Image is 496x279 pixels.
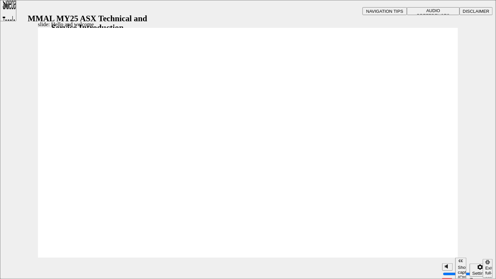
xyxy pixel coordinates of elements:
[442,263,453,271] button: Mute (Ctrl+Alt+M)
[483,259,493,278] button: Exit full-screen (Ctrl+Alt+F)
[463,9,489,14] span: DISCLAIMER
[407,7,460,15] button: AUDIO PREFERENCES
[483,258,493,279] nav: slide navigation
[439,258,480,279] div: misc controls
[455,258,467,279] button: Show captions (Ctrl+Alt+C)
[443,271,485,277] input: volume
[460,7,493,15] button: DISCLAIMER
[470,264,491,277] button: Settings
[417,8,450,18] span: AUDIO PREFERENCES
[472,271,488,276] div: Settings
